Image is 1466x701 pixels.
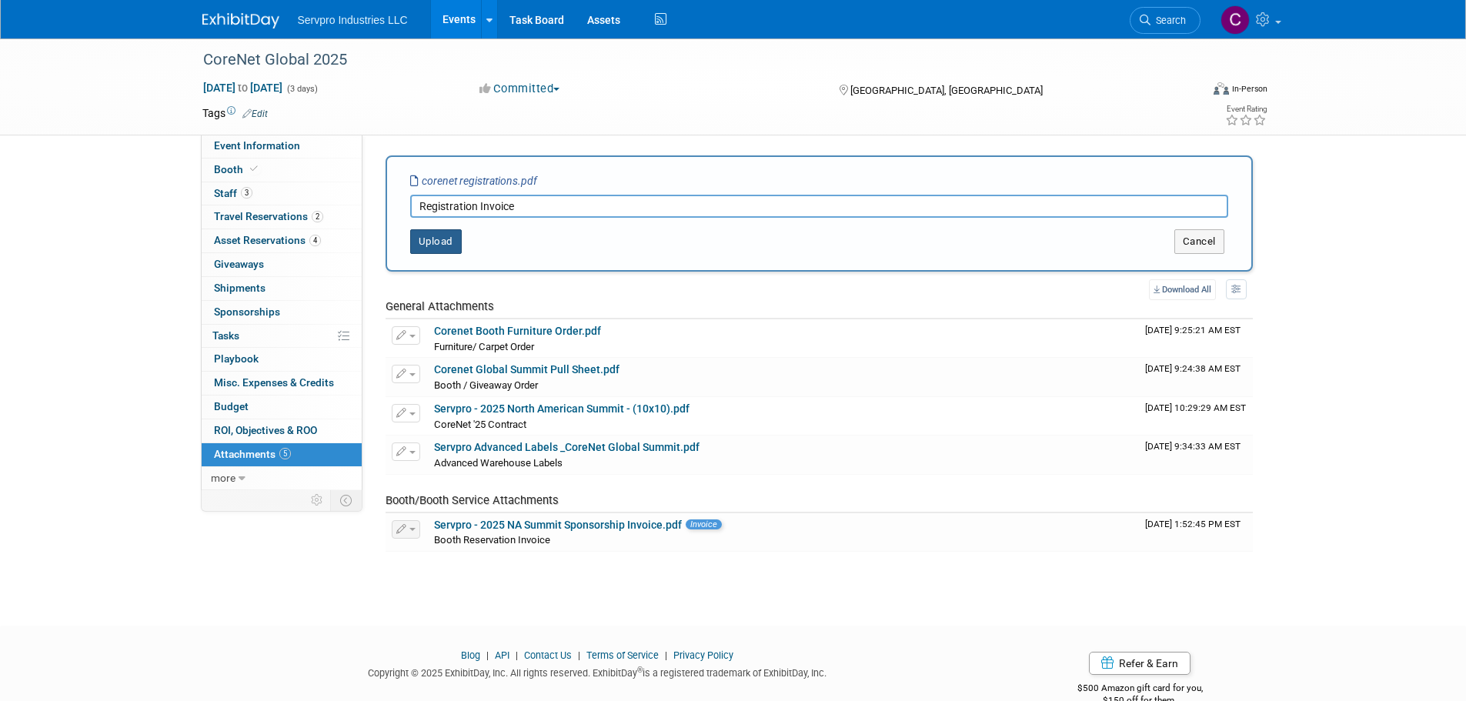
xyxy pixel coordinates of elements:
[1145,325,1241,335] span: Upload Timestamp
[495,649,509,661] a: API
[1174,229,1224,254] button: Cancel
[304,490,331,510] td: Personalize Event Tab Strip
[212,329,239,342] span: Tasks
[309,235,321,246] span: 4
[410,195,1228,218] input: Enter description
[279,448,291,459] span: 5
[298,14,408,26] span: Servpro Industries LLC
[483,649,493,661] span: |
[1214,82,1229,95] img: Format-Inperson.png
[434,441,700,453] a: Servpro Advanced Labels _CoreNet Global Summit.pdf
[1145,363,1241,374] span: Upload Timestamp
[1149,279,1216,300] a: Download All
[214,424,317,436] span: ROI, Objectives & ROO
[202,325,362,348] a: Tasks
[202,467,362,490] a: more
[202,372,362,395] a: Misc. Expenses & Credits
[214,282,265,294] span: Shipments
[1145,519,1241,529] span: Upload Timestamp
[434,457,563,469] span: Advanced Warehouse Labels
[214,258,264,270] span: Giveaways
[512,649,522,661] span: |
[434,402,690,415] a: Servpro - 2025 North American Summit - (10x10).pdf
[214,139,300,152] span: Event Information
[386,299,494,313] span: General Attachments
[214,305,280,318] span: Sponsorships
[1221,5,1250,35] img: Chris Chassagneux
[214,163,261,175] span: Booth
[850,85,1043,96] span: [GEOGRAPHIC_DATA], [GEOGRAPHIC_DATA]
[434,341,534,352] span: Furniture/ Carpet Order
[202,277,362,300] a: Shipments
[202,105,268,121] td: Tags
[202,13,279,28] img: ExhibitDay
[1150,15,1186,26] span: Search
[461,649,480,661] a: Blog
[202,159,362,182] a: Booth
[202,663,993,680] div: Copyright © 2025 ExhibitDay, Inc. All rights reserved. ExhibitDay is a registered trademark of Ex...
[637,666,643,674] sup: ®
[1225,105,1267,113] div: Event Rating
[524,649,572,661] a: Contact Us
[386,493,559,507] span: Booth/Booth Service Attachments
[1231,83,1267,95] div: In-Person
[214,376,334,389] span: Misc. Expenses & Credits
[434,419,526,430] span: CoreNet '25 Contract
[574,649,584,661] span: |
[434,325,601,337] a: Corenet Booth Furniture Order.pdf
[1139,358,1253,396] td: Upload Timestamp
[202,348,362,371] a: Playbook
[202,419,362,442] a: ROI, Objectives & ROO
[1130,7,1201,34] a: Search
[214,187,252,199] span: Staff
[202,253,362,276] a: Giveaways
[673,649,733,661] a: Privacy Policy
[1139,397,1253,436] td: Upload Timestamp
[202,396,362,419] a: Budget
[312,211,323,222] span: 2
[434,534,550,546] span: Booth Reservation Invoice
[586,649,659,661] a: Terms of Service
[1145,441,1241,452] span: Upload Timestamp
[214,234,321,246] span: Asset Reservations
[410,175,537,187] i: corenet registrations.pdf
[202,301,362,324] a: Sponsorships
[434,519,682,531] a: Servpro - 2025 NA Summit Sponsorship Invoice.pdf
[686,519,722,529] span: Invoice
[198,46,1177,74] div: CoreNet Global 2025
[1089,652,1190,675] a: Refer & Earn
[1139,513,1253,552] td: Upload Timestamp
[202,443,362,466] a: Attachments5
[202,81,283,95] span: [DATE] [DATE]
[214,400,249,412] span: Budget
[202,135,362,158] a: Event Information
[235,82,250,94] span: to
[434,379,538,391] span: Booth / Giveaway Order
[474,81,566,97] button: Committed
[214,210,323,222] span: Travel Reservations
[250,165,258,173] i: Booth reservation complete
[242,108,268,119] a: Edit
[1139,436,1253,474] td: Upload Timestamp
[434,363,619,376] a: Corenet Global Summit Pull Sheet.pdf
[1145,402,1246,413] span: Upload Timestamp
[202,205,362,229] a: Travel Reservations2
[202,229,362,252] a: Asset Reservations4
[211,472,235,484] span: more
[1139,319,1253,358] td: Upload Timestamp
[202,182,362,205] a: Staff3
[410,229,462,254] button: Upload
[241,187,252,199] span: 3
[214,352,259,365] span: Playbook
[661,649,671,661] span: |
[214,448,291,460] span: Attachments
[286,84,318,94] span: (3 days)
[330,490,362,510] td: Toggle Event Tabs
[1110,80,1268,103] div: Event Format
